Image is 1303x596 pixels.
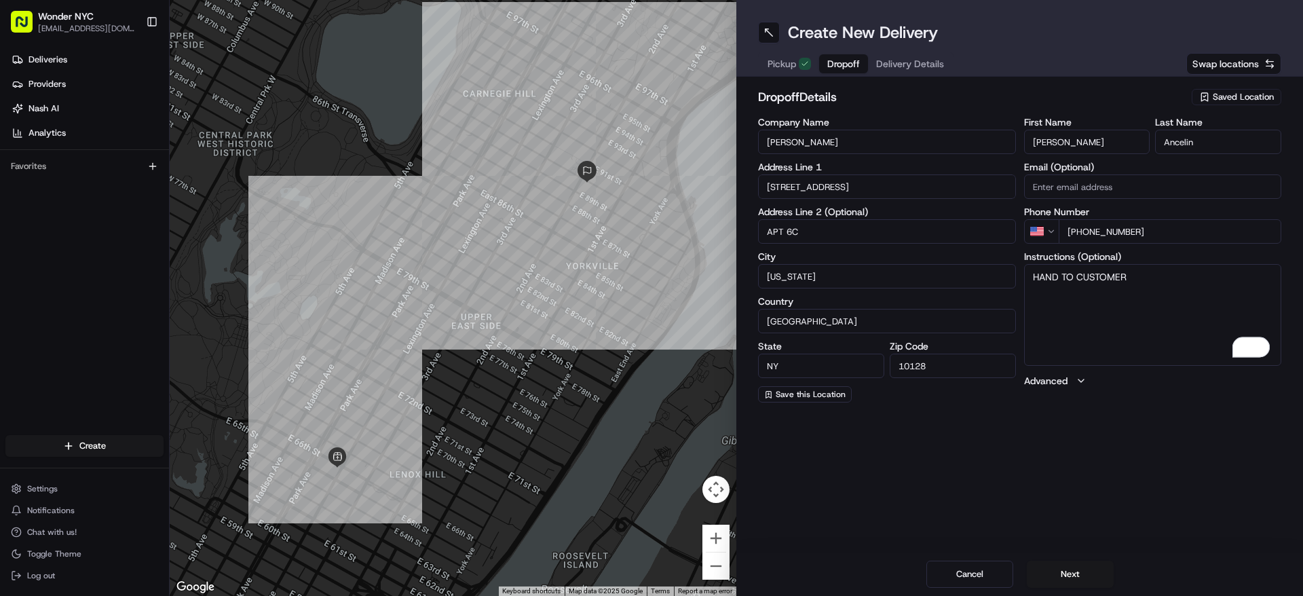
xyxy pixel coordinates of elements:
div: Favorites [5,155,164,177]
label: Instructions (Optional) [1024,252,1282,261]
a: 📗Knowledge Base [8,298,109,322]
button: Chat with us! [5,523,164,542]
span: Log out [27,570,55,581]
img: Nash [14,14,41,41]
input: Enter first name [1024,130,1150,154]
input: Enter email address [1024,174,1282,199]
div: 📗 [14,305,24,316]
span: Nash AI [29,103,59,115]
div: Start new chat [61,130,223,143]
span: • [183,210,187,221]
div: Past conversations [14,176,91,187]
button: Create [5,435,164,457]
input: Enter zip code [890,354,1016,378]
span: [DATE] [190,210,218,221]
input: Enter city [758,264,1016,288]
img: 1736555255976-a54dd68f-1ca7-489b-9aae-adbdc363a1c4 [27,211,38,222]
h2: dropoff Details [758,88,1184,107]
a: Powered byPylon [96,336,164,347]
img: 1732323095091-59ea418b-cfe3-43c8-9ae0-d0d06d6fd42c [29,130,53,154]
img: Google [173,578,218,596]
button: Cancel [926,561,1013,588]
label: City [758,252,1016,261]
button: Settings [5,479,164,498]
div: We're available if you need us! [61,143,187,154]
span: Dropoff [827,57,860,71]
label: Address Line 2 (Optional) [758,207,1016,217]
button: Log out [5,566,164,585]
span: [PERSON_NAME] [PERSON_NAME] [42,247,180,258]
textarea: To enrich screen reader interactions, please activate Accessibility in Grammarly extension settings [1024,264,1282,366]
a: Nash AI [5,98,169,119]
span: Create [79,440,106,452]
label: Country [758,297,1016,306]
button: Toggle Theme [5,544,164,563]
span: Analytics [29,127,66,139]
button: Start new chat [231,134,247,150]
span: Swap locations [1192,57,1259,71]
span: • [183,247,187,258]
span: [PERSON_NAME] [PERSON_NAME] [42,210,180,221]
img: Dianne Alexi Soriano [14,198,35,219]
a: Analytics [5,122,169,144]
span: [DATE] [190,247,218,258]
a: Open this area in Google Maps (opens a new window) [173,578,218,596]
span: Deliveries [29,54,67,66]
button: Keyboard shortcuts [502,586,561,596]
span: Notifications [27,505,75,516]
label: Phone Number [1024,207,1282,217]
span: Saved Location [1213,91,1274,103]
button: Swap locations [1186,53,1281,75]
img: 1736555255976-a54dd68f-1ca7-489b-9aae-adbdc363a1c4 [14,130,38,154]
a: Providers [5,73,169,95]
label: First Name [1024,117,1150,127]
input: Enter last name [1155,130,1281,154]
span: API Documentation [128,303,218,317]
span: Providers [29,78,66,90]
label: Last Name [1155,117,1281,127]
button: Wonder NYC[EMAIL_ADDRESS][DOMAIN_NAME] [5,5,140,38]
button: Map camera controls [702,476,730,503]
label: Advanced [1024,374,1068,388]
button: Wonder NYC [38,10,94,23]
button: Save this Location [758,386,852,403]
input: Enter address [758,174,1016,199]
input: Clear [35,88,224,102]
button: Saved Location [1192,88,1281,107]
button: Zoom in [702,525,730,552]
span: Delivery Details [876,57,944,71]
button: See all [210,174,247,190]
button: Next [1027,561,1114,588]
input: Enter company name [758,130,1016,154]
label: Company Name [758,117,1016,127]
a: Report a map error [678,587,732,595]
button: Notifications [5,501,164,520]
img: 1736555255976-a54dd68f-1ca7-489b-9aae-adbdc363a1c4 [27,248,38,259]
span: Map data ©2025 Google [569,587,643,595]
a: 💻API Documentation [109,298,223,322]
span: Chat with us! [27,527,77,538]
span: Pickup [768,57,796,71]
button: Zoom out [702,553,730,580]
span: Save this Location [776,389,846,400]
button: [EMAIL_ADDRESS][DOMAIN_NAME] [38,23,135,34]
label: Zip Code [890,341,1016,351]
div: 💻 [115,305,126,316]
a: Deliveries [5,49,169,71]
span: Settings [27,483,58,494]
input: Enter country [758,309,1016,333]
p: Welcome 👋 [14,54,247,76]
label: Email (Optional) [1024,162,1282,172]
label: State [758,341,884,351]
button: Advanced [1024,374,1282,388]
span: Toggle Theme [27,548,81,559]
a: Terms (opens in new tab) [651,587,670,595]
h1: Create New Delivery [788,22,938,43]
img: Dianne Alexi Soriano [14,234,35,256]
input: Enter state [758,354,884,378]
input: Apartment, suite, unit, etc. [758,219,1016,244]
span: Pylon [135,337,164,347]
span: Knowledge Base [27,303,104,317]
